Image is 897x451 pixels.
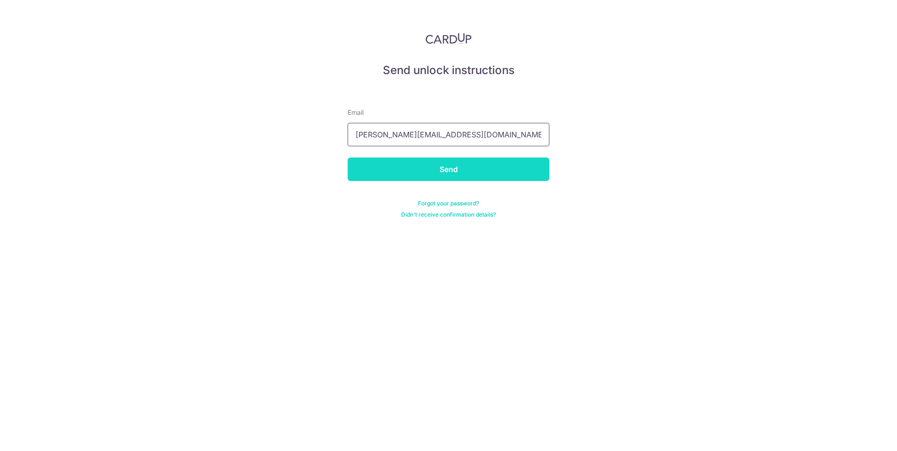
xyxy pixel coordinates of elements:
[348,123,549,146] input: Enter your Email
[418,200,479,207] a: Forgot your password?
[348,108,364,116] span: translation missing: en.devise.label.Email
[348,63,549,78] h5: Send unlock instructions
[348,158,549,181] input: Send
[401,211,496,218] a: Didn't receive confirmation details?
[426,33,471,44] img: CardUp Logo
